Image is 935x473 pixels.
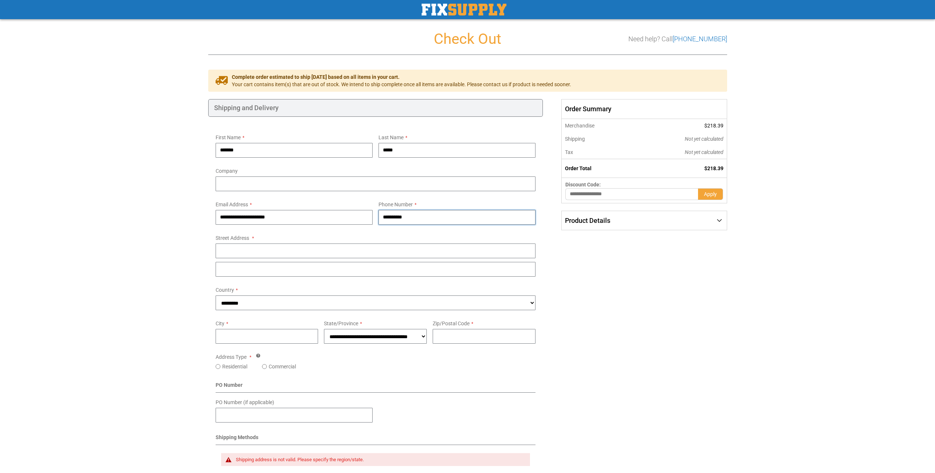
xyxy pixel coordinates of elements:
span: Address Type [216,354,247,360]
h1: Check Out [208,31,727,47]
span: City [216,320,224,326]
div: PO Number [216,381,536,393]
span: Your cart contains item(s) that are out of stock. We intend to ship complete once all items are a... [232,81,571,88]
th: Merchandise [562,119,635,132]
img: Fix Industrial Supply [422,4,506,15]
span: Street Address [216,235,249,241]
span: Last Name [378,134,404,140]
a: [PHONE_NUMBER] [673,35,727,43]
span: Email Address [216,202,248,207]
span: Shipping [565,136,585,142]
h3: Need help? Call [628,35,727,43]
label: Residential [222,363,247,370]
span: Company [216,168,238,174]
div: Shipping Methods [216,434,536,445]
span: Not yet calculated [685,136,723,142]
th: Tax [562,146,635,159]
span: Product Details [565,217,610,224]
div: Shipping and Delivery [208,99,543,117]
label: Commercial [269,363,296,370]
span: PO Number (if applicable) [216,399,274,405]
div: Shipping address is not valid. Please specify the region/state. [236,457,523,463]
span: Country [216,287,234,293]
span: Order Summary [561,99,727,119]
span: State/Province [324,320,358,326]
a: store logo [422,4,506,15]
span: Not yet calculated [685,149,723,155]
span: Zip/Postal Code [433,320,470,326]
span: Discount Code: [565,182,601,188]
span: Phone Number [378,202,413,207]
span: $218.39 [704,165,723,171]
strong: Order Total [565,165,592,171]
span: Complete order estimated to ship [DATE] based on all items in your cart. [232,73,571,81]
span: $218.39 [704,123,723,129]
span: First Name [216,134,241,140]
span: Apply [704,191,717,197]
button: Apply [698,188,723,200]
